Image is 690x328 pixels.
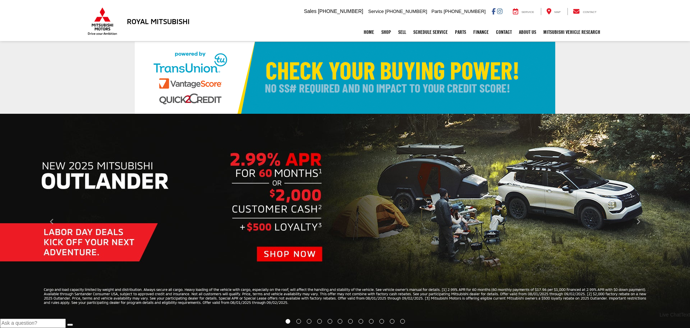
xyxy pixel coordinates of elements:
[470,23,492,41] a: Finance
[410,23,451,41] a: Schedule Service: Opens in a new tab
[286,319,290,324] li: Go to slide number 1.
[507,8,539,15] a: Service
[360,23,378,41] a: Home
[385,9,427,14] span: [PHONE_NUMBER]
[359,319,363,324] li: Go to slide number 8.
[327,319,332,324] li: Go to slide number 5.
[567,8,602,15] a: Contact
[541,8,566,15] a: Map
[492,8,496,14] a: Facebook: Click to visit our Facebook page
[369,319,374,324] li: Go to slide number 9.
[368,9,384,14] span: Service
[378,23,395,41] a: Shop
[318,8,363,14] span: [PHONE_NUMBER]
[497,8,502,14] a: Instagram: Click to visit our Instagram page
[395,23,410,41] a: Sell
[338,319,342,324] li: Go to slide number 6.
[492,23,515,41] a: Contact
[451,23,470,41] a: Parts: Opens in a new tab
[400,319,405,324] li: Go to slide number 12.
[540,23,604,41] a: Mitsubishi Vehicle Research
[348,319,353,324] li: Go to slide number 7.
[515,23,540,41] a: About Us
[296,319,301,324] li: Go to slide number 2.
[555,10,561,14] span: Map
[583,10,597,14] span: Contact
[443,9,486,14] span: [PHONE_NUMBER]
[390,319,395,324] li: Go to slide number 11.
[307,319,311,324] li: Go to slide number 3.
[586,128,690,315] button: Click to view next picture.
[127,17,190,25] h3: Royal Mitsubishi
[304,8,317,14] span: Sales
[86,7,119,35] img: Mitsubishi
[431,9,442,14] span: Parts
[67,324,73,326] button: Send
[317,319,322,324] li: Go to slide number 4.
[379,319,384,324] li: Go to slide number 10.
[135,42,555,114] img: Check Your Buying Power
[521,10,534,14] span: Service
